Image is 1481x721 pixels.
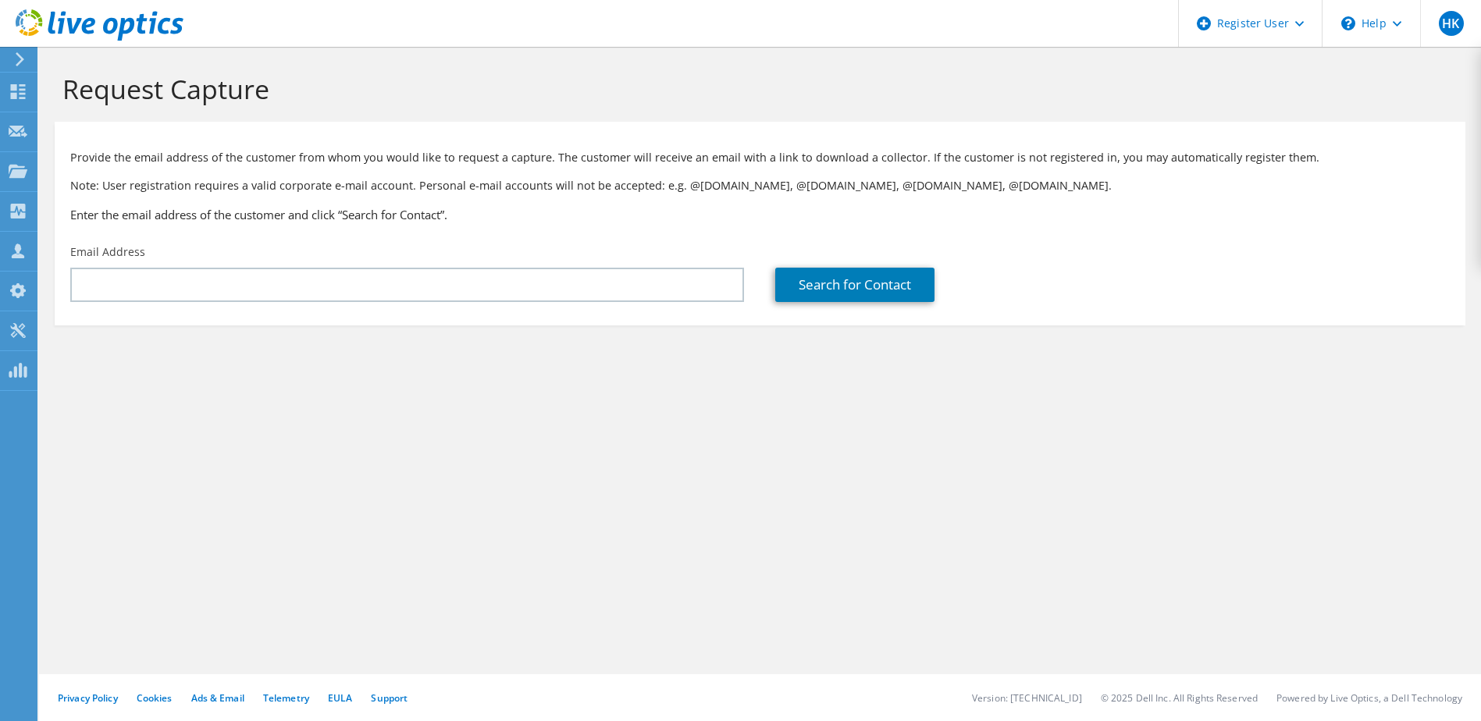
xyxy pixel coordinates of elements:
h1: Request Capture [62,73,1450,105]
p: Provide the email address of the customer from whom you would like to request a capture. The cust... [70,149,1450,166]
li: Version: [TECHNICAL_ID] [972,691,1082,705]
li: © 2025 Dell Inc. All Rights Reserved [1101,691,1258,705]
a: Search for Contact [775,268,935,302]
a: EULA [328,691,352,705]
a: Cookies [137,691,173,705]
svg: \n [1341,16,1355,30]
h3: Enter the email address of the customer and click “Search for Contact”. [70,206,1450,223]
a: Ads & Email [191,691,244,705]
a: Privacy Policy [58,691,118,705]
a: Telemetry [263,691,309,705]
li: Powered by Live Optics, a Dell Technology [1276,691,1462,705]
a: Support [371,691,408,705]
p: Note: User registration requires a valid corporate e-mail account. Personal e-mail accounts will ... [70,177,1450,194]
label: Email Address [70,244,145,260]
span: HK [1439,11,1464,36]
